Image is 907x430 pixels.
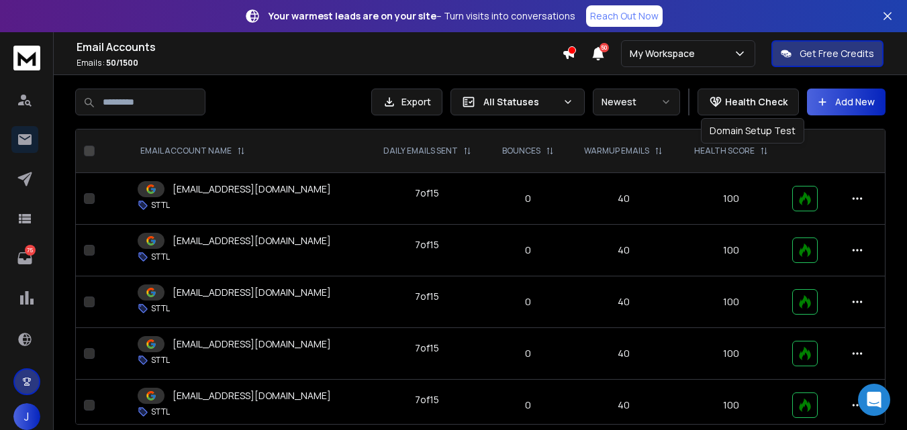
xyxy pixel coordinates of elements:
[269,9,436,22] strong: Your warmest leads are on your site
[140,146,245,156] div: EMAIL ACCOUNT NAME
[679,276,784,328] td: 100
[151,355,170,366] p: STTL
[569,173,679,225] td: 40
[725,95,787,109] p: Health Check
[415,341,439,355] div: 7 of 15
[590,9,659,23] p: Reach Out Now
[415,393,439,407] div: 7 of 15
[383,146,458,156] p: DAILY EMAILS SENT
[173,337,331,351] p: [EMAIL_ADDRESS][DOMAIN_NAME]
[151,200,170,211] p: STTL
[495,398,560,412] p: 0
[151,303,170,314] p: STTL
[858,384,890,416] div: Open Intercom Messenger
[584,146,649,156] p: WARMUP EMAILS
[173,389,331,402] p: [EMAIL_ADDRESS][DOMAIN_NAME]
[600,43,609,52] span: 50
[569,276,679,328] td: 40
[151,407,170,417] p: STTL
[77,58,562,68] p: Emails :
[415,186,439,200] div: 7 of 15
[679,173,784,225] td: 100
[569,225,679,276] td: 40
[25,245,36,256] p: 75
[679,225,784,276] td: 100
[173,182,331,196] p: [EMAIL_ADDRESS][DOMAIN_NAME]
[415,290,439,303] div: 7 of 15
[173,234,331,248] p: [EMAIL_ADDRESS][DOMAIN_NAME]
[13,46,40,70] img: logo
[415,238,439,252] div: 7 of 15
[269,9,575,23] p: – Turn visits into conversations
[483,95,557,109] p: All Statuses
[106,57,138,68] span: 50 / 1500
[13,403,40,430] button: J
[495,192,560,205] p: 0
[701,118,804,144] div: Domain Setup Test
[371,89,442,115] button: Export
[679,328,784,380] td: 100
[771,40,884,67] button: Get Free Credits
[593,89,680,115] button: Newest
[495,244,560,257] p: 0
[151,252,170,262] p: STTL
[800,47,874,60] p: Get Free Credits
[173,286,331,299] p: [EMAIL_ADDRESS][DOMAIN_NAME]
[495,347,560,360] p: 0
[502,146,540,156] p: BOUNCES
[698,89,799,115] button: Health Check
[586,5,663,27] a: Reach Out Now
[630,47,700,60] p: My Workspace
[77,39,562,55] h1: Email Accounts
[11,245,38,272] a: 75
[569,328,679,380] td: 40
[495,295,560,309] p: 0
[807,89,886,115] button: Add New
[694,146,755,156] p: HEALTH SCORE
